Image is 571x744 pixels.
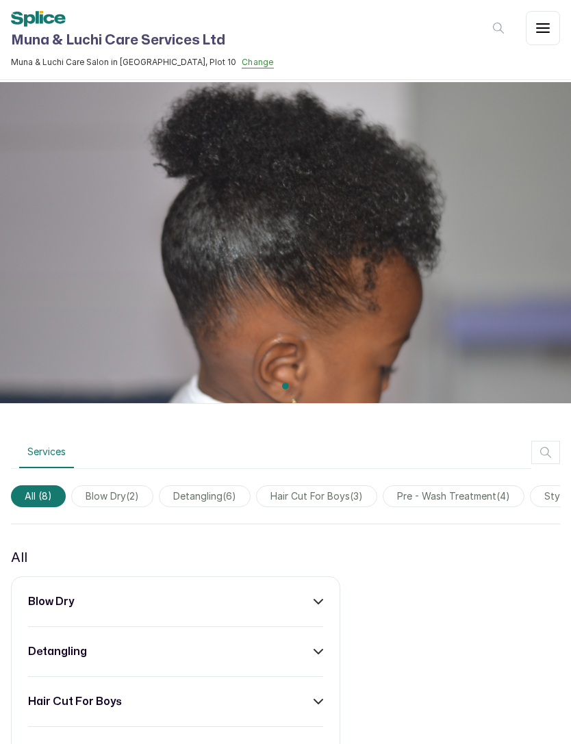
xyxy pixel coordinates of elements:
span: pre - wash treatment(4) [383,485,524,507]
button: Change [242,57,274,68]
p: All [11,546,27,568]
button: Services [19,437,74,468]
span: Muna & Luchi Care Salon in [GEOGRAPHIC_DATA], Plot 10 [11,57,236,68]
span: hair cut for boys(3) [256,485,377,507]
h3: blow dry [28,593,74,610]
h3: hair cut for boys [28,693,122,710]
h1: Muna & Luchi Care Services Ltd [11,29,274,51]
span: All (8) [11,485,66,507]
h3: detangling [28,643,87,660]
span: detangling(6) [159,485,251,507]
button: Muna & Luchi Care Salon in [GEOGRAPHIC_DATA], Plot 10Change [11,57,274,68]
span: blow dry(2) [71,485,153,507]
